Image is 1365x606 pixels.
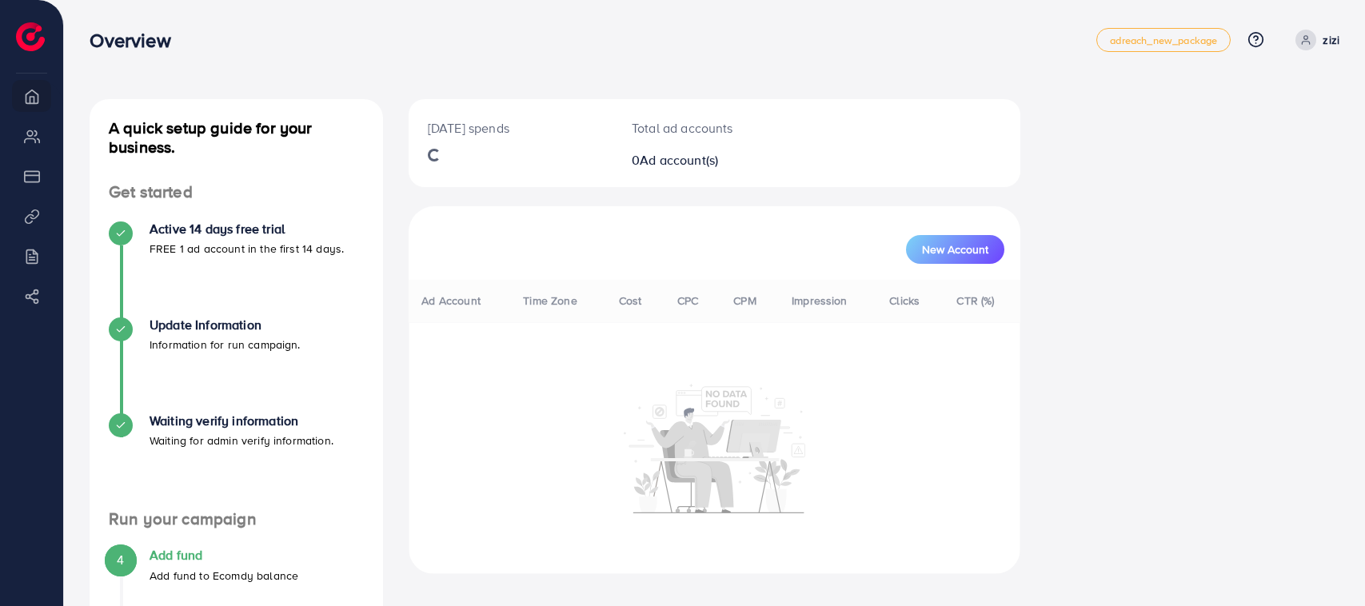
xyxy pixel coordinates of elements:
[90,221,383,317] li: Active 14 days free trial
[922,244,988,255] span: New Account
[1096,28,1231,52] a: adreach_new_package
[90,182,383,202] h4: Get started
[150,317,301,333] h4: Update Information
[150,335,301,354] p: Information for run campaign.
[16,22,45,51] img: logo
[150,566,298,585] p: Add fund to Ecomdy balance
[1323,30,1339,50] p: zizi
[150,431,333,450] p: Waiting for admin verify information.
[640,151,718,169] span: Ad account(s)
[1289,30,1339,50] a: zizi
[90,29,183,52] h3: Overview
[90,317,383,413] li: Update Information
[150,221,344,237] h4: Active 14 days free trial
[428,118,593,138] p: [DATE] spends
[632,118,746,138] p: Total ad accounts
[150,239,344,258] p: FREE 1 ad account in the first 14 days.
[632,153,746,168] h2: 0
[90,118,383,157] h4: A quick setup guide for your business.
[90,413,383,509] li: Waiting verify information
[117,551,124,569] span: 4
[150,548,298,563] h4: Add fund
[906,235,1004,264] button: New Account
[1110,35,1217,46] span: adreach_new_package
[150,413,333,429] h4: Waiting verify information
[90,509,383,529] h4: Run your campaign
